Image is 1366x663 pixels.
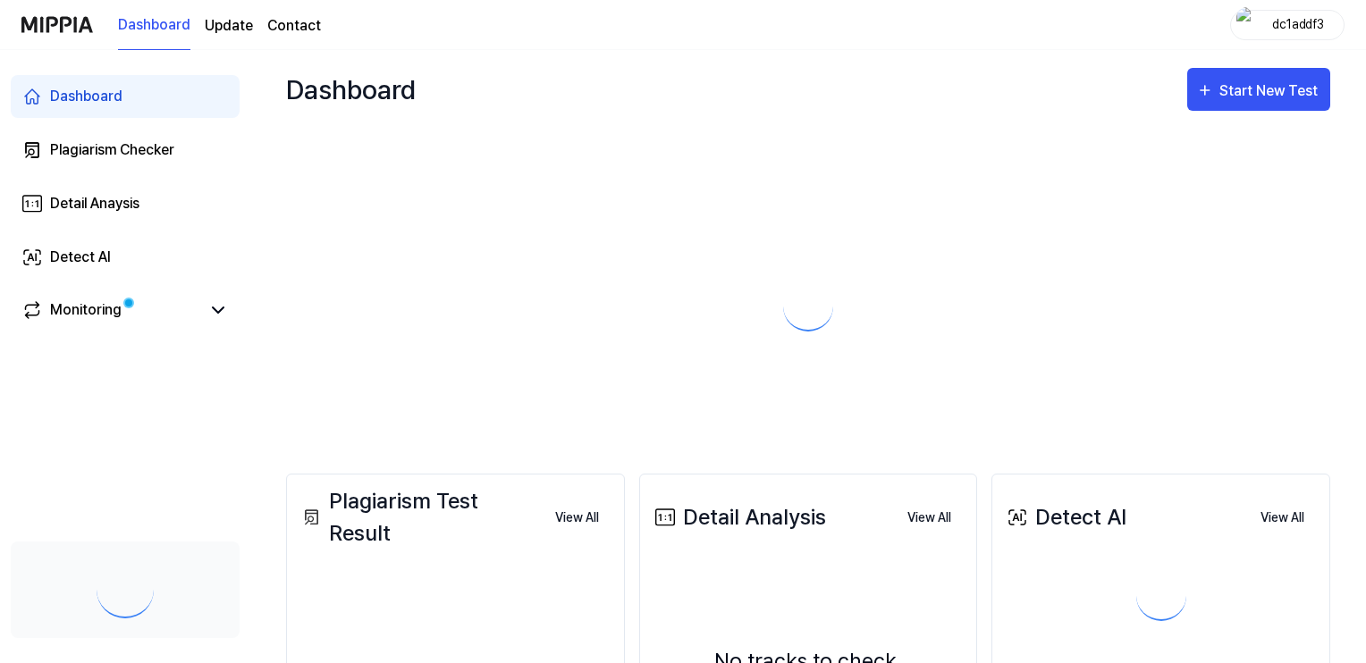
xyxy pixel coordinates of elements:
[1187,68,1330,111] button: Start New Test
[11,182,240,225] a: Detail Anaysis
[11,129,240,172] a: Plagiarism Checker
[1246,499,1319,536] a: View All
[298,485,541,550] div: Plagiarism Test Result
[50,247,111,268] div: Detect AI
[541,500,613,536] button: View All
[11,236,240,279] a: Detect AI
[893,499,965,536] a: View All
[267,15,321,37] a: Contact
[205,15,253,37] a: Update
[11,75,240,118] a: Dashboard
[50,139,174,161] div: Plagiarism Checker
[50,86,122,107] div: Dashboard
[541,499,613,536] a: View All
[1230,10,1345,40] button: profiledc1addf3
[651,501,826,533] div: Detail Analysis
[1003,501,1126,533] div: Detect AI
[286,68,416,111] div: Dashboard
[118,1,190,50] a: Dashboard
[1219,80,1321,103] div: Start New Test
[1236,7,1258,43] img: profile
[21,299,200,321] a: Monitoring
[50,299,122,321] div: Monitoring
[1246,500,1319,536] button: View All
[1263,14,1333,34] div: dc1addf3
[893,500,965,536] button: View All
[50,193,139,214] div: Detail Anaysis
